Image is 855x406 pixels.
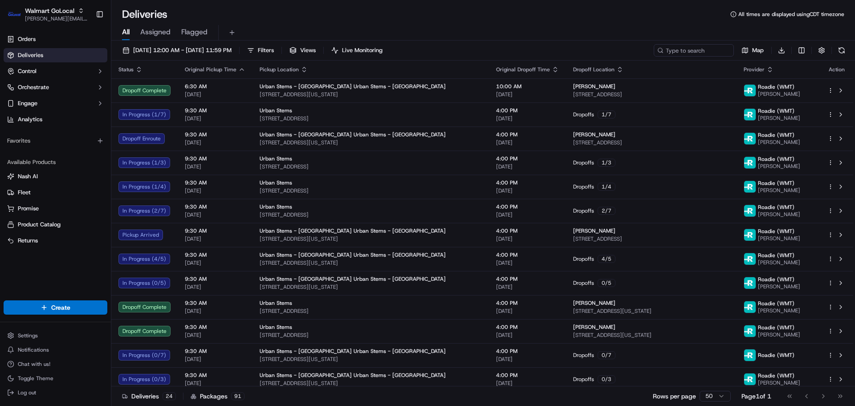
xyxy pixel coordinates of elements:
span: [DATE] [185,308,245,315]
span: 4:00 PM [496,203,559,210]
img: roadie-logo-v2.jpg [744,205,756,217]
span: 9:30 AM [185,275,245,283]
span: Original Pickup Time [185,66,236,73]
a: Fleet [7,189,104,197]
a: Analytics [4,112,107,127]
button: Notifications [4,344,107,356]
h1: Deliveries [122,7,167,21]
span: [STREET_ADDRESS][US_STATE] [260,380,482,387]
span: Status [118,66,134,73]
span: [PERSON_NAME] [758,259,800,266]
span: 9:30 AM [185,348,245,355]
div: Action [827,66,846,73]
span: Urban Stems [260,299,292,307]
a: Deliveries [4,48,107,62]
span: Urban Stems - [GEOGRAPHIC_DATA] Urban Stems - [GEOGRAPHIC_DATA] [260,372,446,379]
span: [DATE] [496,283,559,291]
button: Log out [4,386,107,399]
span: Urban Stems [260,155,292,162]
span: Views [300,46,316,54]
span: Promise [18,205,39,213]
span: Roadie (WMT) [758,204,794,211]
span: Orders [18,35,36,43]
span: Log out [18,389,36,396]
span: [PERSON_NAME] [758,187,800,194]
span: 9:30 AM [185,227,245,234]
span: [PERSON_NAME] [758,379,800,386]
span: Create [51,303,70,312]
span: [DATE] [185,211,245,218]
span: Original Dropoff Time [496,66,550,73]
span: 4:00 PM [496,107,559,114]
span: [DATE] [496,115,559,122]
span: 9:30 AM [185,324,245,331]
span: [STREET_ADDRESS][US_STATE] [573,308,729,315]
span: [STREET_ADDRESS] [573,235,729,242]
span: 9:30 AM [185,299,245,307]
span: 9:30 AM [185,155,245,162]
div: 0 / 7 [598,351,615,359]
span: [PERSON_NAME] [758,283,800,290]
span: 4:00 PM [496,348,559,355]
span: [DATE] [496,356,559,363]
img: roadie-logo-v2.jpg [744,301,756,313]
span: [DATE] [496,308,559,315]
button: Promise [4,201,107,216]
span: [DATE] [496,332,559,339]
span: Orchestrate [18,83,49,91]
span: [STREET_ADDRESS][US_STATE] [260,283,482,291]
span: [DATE] [496,235,559,242]
div: 91 [231,392,244,400]
button: Control [4,64,107,78]
img: roadie-logo-v2.jpg [744,253,756,265]
span: Fleet [18,189,31,197]
span: [PERSON_NAME] [573,83,615,90]
div: 1 / 7 [598,111,615,119]
button: Product Catalog [4,217,107,232]
span: Toggle Theme [18,375,53,382]
span: 9:30 AM [185,131,245,138]
span: Notifications [18,346,49,353]
span: [DATE] [185,139,245,146]
span: Dropoffs [573,183,594,190]
span: [DATE] [496,139,559,146]
div: 1 / 3 [598,159,615,167]
img: roadie-logo-v2.jpg [744,229,756,241]
button: Live Monitoring [327,44,387,57]
button: Toggle Theme [4,372,107,385]
img: roadie-logo-v2.jpg [744,277,756,289]
span: [DATE] 12:00 AM - [DATE] 11:59 PM [133,46,232,54]
span: Engage [18,99,37,107]
span: [STREET_ADDRESS] [260,308,482,315]
span: Urban Stems [260,107,292,114]
span: [STREET_ADDRESS][US_STATE] [260,356,482,363]
span: 4:00 PM [496,324,559,331]
div: Deliveries [122,392,176,401]
span: Provider [744,66,765,73]
a: Promise [7,205,104,213]
span: [DATE] [185,332,245,339]
button: Settings [4,329,107,342]
span: Urban Stems - [GEOGRAPHIC_DATA] Urban Stems - [GEOGRAPHIC_DATA] [260,348,446,355]
button: Create [4,300,107,315]
span: Product Catalog [18,221,61,229]
span: Roadie (WMT) [758,83,794,90]
img: roadie-logo-v2.jpg [744,373,756,385]
div: Available Products [4,155,107,169]
span: Walmart GoLocal [25,6,74,15]
span: [STREET_ADDRESS] [573,139,729,146]
span: Roadie (WMT) [758,228,794,235]
span: [STREET_ADDRESS] [260,332,482,339]
span: [DATE] [496,187,559,194]
div: 4 / 5 [598,255,615,263]
img: Walmart GoLocal [7,7,21,21]
span: 4:00 PM [496,179,559,186]
span: [DATE] [496,163,559,170]
a: Nash AI [7,172,104,180]
div: Packages [191,392,244,401]
span: [PERSON_NAME] [758,115,800,122]
span: Dropoffs [573,207,594,214]
span: Pickup Location [260,66,299,73]
span: [DATE] [496,211,559,218]
span: [STREET_ADDRESS] [260,211,482,218]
